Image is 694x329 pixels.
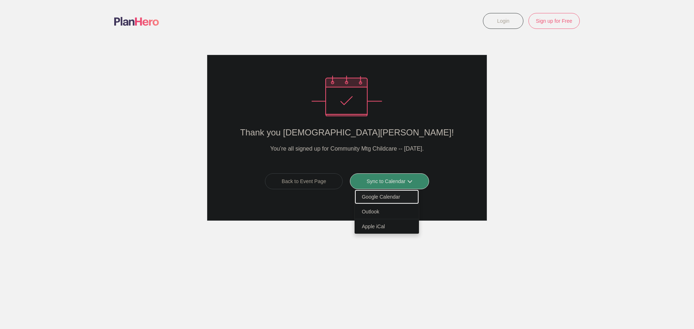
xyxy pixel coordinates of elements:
[355,190,419,204] a: Google Calendar
[354,189,419,234] ul: Sync to Calendar
[114,17,159,26] img: Logo main planhero
[355,204,419,219] a: Outlook
[483,13,523,29] a: Login
[222,128,472,137] h2: Thank you [DEMOGRAPHIC_DATA][PERSON_NAME]!
[222,144,472,153] h4: You’re all signed up for Community Mtg Childcare -- [DATE].
[312,75,382,116] img: Success confirmation
[355,219,419,234] a: Apple iCal
[265,173,343,189] a: Back to Event Page
[528,13,580,29] a: Sign up for Free
[350,173,429,189] a: Sync to Calendar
